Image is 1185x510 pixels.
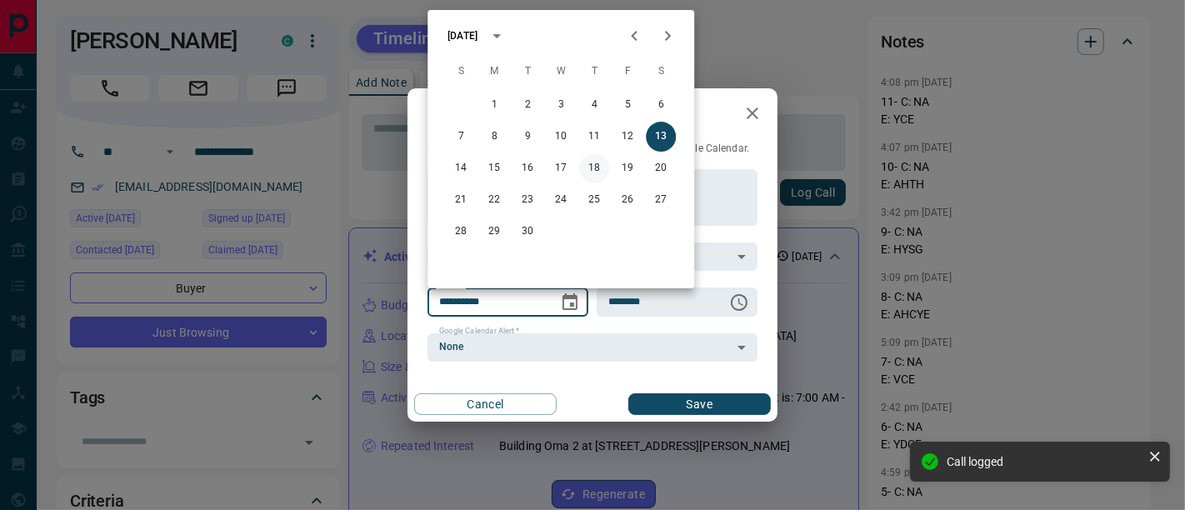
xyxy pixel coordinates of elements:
[612,153,642,183] button: 19
[646,90,676,120] button: 6
[579,122,609,152] button: 11
[612,185,642,215] button: 26
[446,122,476,152] button: 7
[447,28,477,43] div: [DATE]
[722,286,756,319] button: Choose time, selected time is 6:00 AM
[546,153,576,183] button: 17
[628,393,771,415] button: Save
[646,185,676,215] button: 27
[553,286,587,319] button: Choose date, selected date is Sep 13, 2025
[427,333,757,362] div: None
[512,122,542,152] button: 9
[646,153,676,183] button: 20
[646,55,676,88] span: Saturday
[651,19,684,52] button: Next month
[479,217,509,247] button: 29
[512,153,542,183] button: 16
[579,55,609,88] span: Thursday
[479,90,509,120] button: 1
[479,55,509,88] span: Monday
[546,185,576,215] button: 24
[446,217,476,247] button: 28
[947,455,1142,468] div: Call logged
[479,153,509,183] button: 15
[617,19,651,52] button: Previous month
[546,122,576,152] button: 10
[646,122,676,152] button: 13
[579,185,609,215] button: 25
[479,185,509,215] button: 22
[612,122,642,152] button: 12
[446,153,476,183] button: 14
[612,90,642,120] button: 5
[579,153,609,183] button: 18
[512,217,542,247] button: 30
[482,22,511,50] button: calendar view is open, switch to year view
[479,122,509,152] button: 8
[512,90,542,120] button: 2
[546,55,576,88] span: Wednesday
[579,90,609,120] button: 4
[612,55,642,88] span: Friday
[446,55,476,88] span: Sunday
[446,185,476,215] button: 21
[512,185,542,215] button: 23
[407,88,516,142] h2: Edit Task
[512,55,542,88] span: Tuesday
[414,393,557,415] button: Cancel
[546,90,576,120] button: 3
[439,326,519,337] label: Google Calendar Alert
